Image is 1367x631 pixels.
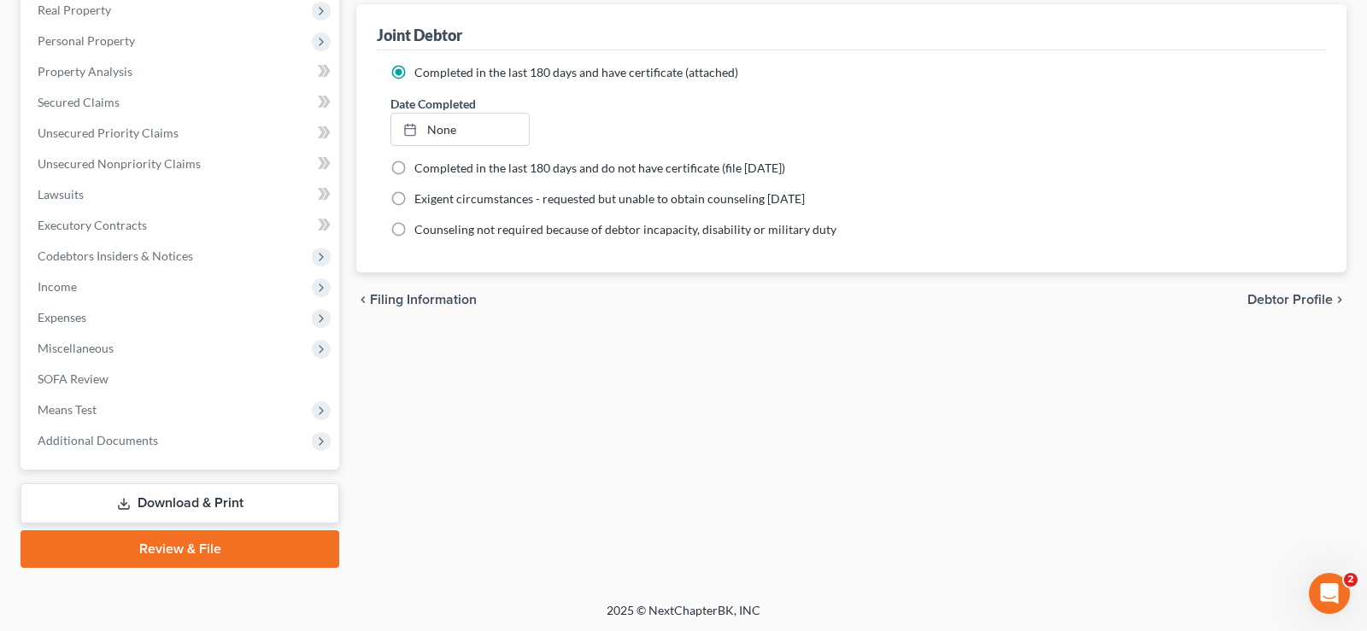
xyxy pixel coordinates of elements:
[24,118,339,149] a: Unsecured Priority Claims
[38,248,193,263] span: Codebtors Insiders & Notices
[38,402,97,417] span: Means Test
[1309,573,1350,614] iframe: Intercom live chat
[1333,293,1346,307] i: chevron_right
[24,149,339,179] a: Unsecured Nonpriority Claims
[414,222,836,237] span: Counseling not required because of debtor incapacity, disability or military duty
[38,3,111,17] span: Real Property
[38,156,201,171] span: Unsecured Nonpriority Claims
[414,191,805,206] span: Exigent circumstances - requested but unable to obtain counseling [DATE]
[24,210,339,241] a: Executory Contracts
[24,364,339,394] a: SOFA Review
[24,87,339,118] a: Secured Claims
[356,293,477,307] button: chevron_left Filing Information
[414,161,785,175] span: Completed in the last 180 days and do not have certificate (file [DATE])
[370,293,477,307] span: Filing Information
[38,95,120,109] span: Secured Claims
[414,65,738,79] span: Completed in the last 180 days and have certificate (attached)
[38,218,147,232] span: Executory Contracts
[390,95,476,113] label: Date Completed
[38,433,158,447] span: Additional Documents
[38,33,135,48] span: Personal Property
[38,310,86,324] span: Expenses
[377,25,462,45] div: Joint Debtor
[38,371,109,386] span: SOFA Review
[38,279,77,294] span: Income
[391,114,529,146] a: None
[24,179,339,210] a: Lawsuits
[356,293,370,307] i: chevron_left
[1247,293,1346,307] button: Debtor Profile chevron_right
[38,64,132,79] span: Property Analysis
[38,341,114,355] span: Miscellaneous
[1247,293,1333,307] span: Debtor Profile
[38,187,84,202] span: Lawsuits
[21,530,339,568] a: Review & File
[21,483,339,523] a: Download & Print
[24,56,339,87] a: Property Analysis
[1344,573,1358,587] span: 2
[38,126,179,140] span: Unsecured Priority Claims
